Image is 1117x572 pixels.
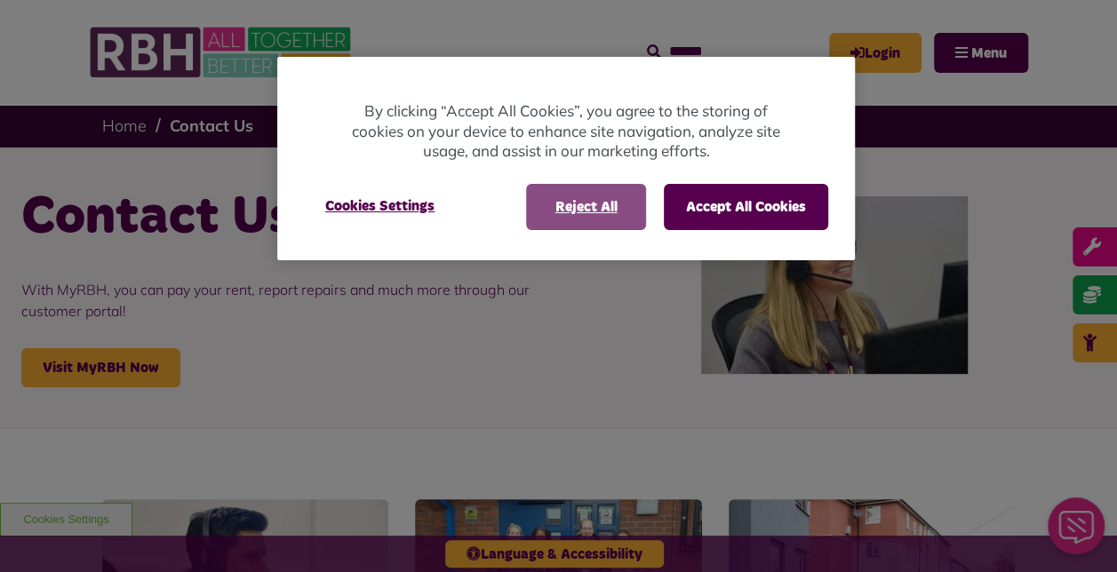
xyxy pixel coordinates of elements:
div: Privacy [277,57,855,260]
button: Cookies Settings [304,184,456,228]
button: Reject All [526,184,646,230]
p: By clicking “Accept All Cookies”, you agree to the storing of cookies on your device to enhance s... [348,101,784,162]
div: Close Web Assistant [11,5,68,62]
button: Accept All Cookies [664,184,828,230]
div: Cookie banner [277,57,855,260]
